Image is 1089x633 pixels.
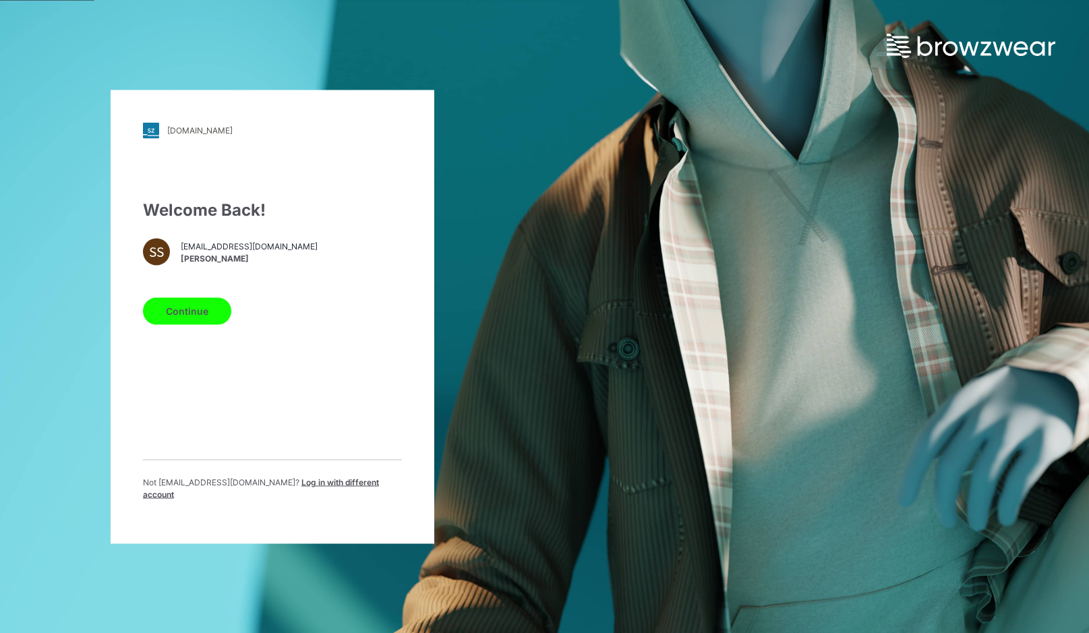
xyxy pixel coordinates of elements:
[181,253,318,265] span: [PERSON_NAME]
[143,198,402,222] div: Welcome Back!
[167,125,233,135] div: [DOMAIN_NAME]
[887,34,1055,58] img: browzwear-logo.e42bd6dac1945053ebaf764b6aa21510.svg
[143,122,159,138] img: stylezone-logo.562084cfcfab977791bfbf7441f1a819.svg
[181,241,318,253] span: [EMAIL_ADDRESS][DOMAIN_NAME]
[143,122,402,138] a: [DOMAIN_NAME]
[143,297,231,324] button: Continue
[143,238,170,265] div: SS
[143,476,402,500] p: Not [EMAIL_ADDRESS][DOMAIN_NAME] ?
